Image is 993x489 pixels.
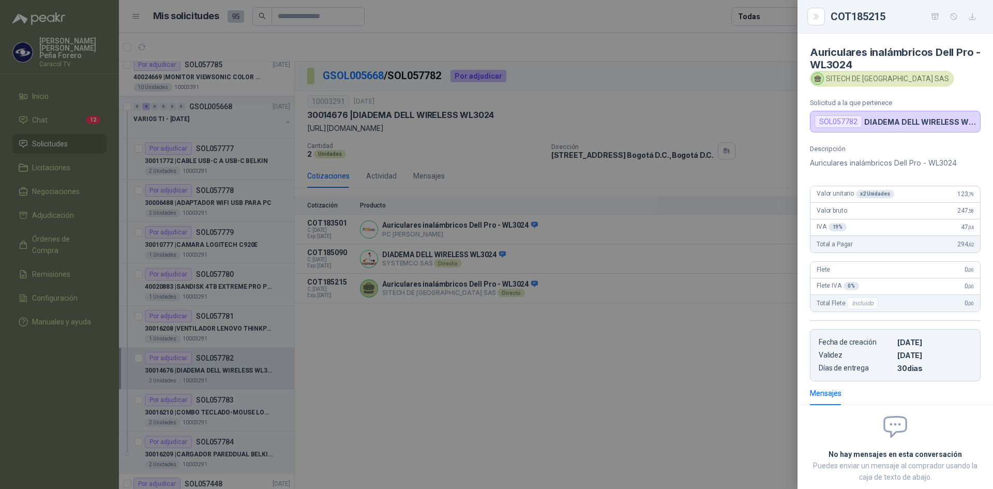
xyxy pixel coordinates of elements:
[810,388,841,399] div: Mensajes
[810,460,981,483] p: Puedes enviar un mensaje al comprador usando la caja de texto de abajo.
[965,300,974,307] span: 0
[810,449,981,460] h2: No hay mensajes en esta conversación
[968,301,974,306] span: ,00
[817,190,894,198] span: Valor unitario
[968,267,974,273] span: ,00
[897,338,972,347] p: [DATE]
[817,282,859,290] span: Flete IVA
[819,351,893,360] p: Validez
[957,207,974,214] span: 247
[968,208,974,214] span: ,58
[965,283,974,290] span: 0
[817,297,880,309] span: Total Flete
[968,225,974,230] span: ,04
[864,117,976,126] p: DIADEMA DELL WIRELESS WL3024
[897,364,972,373] p: 30 dias
[968,191,974,197] span: ,79
[965,266,974,273] span: 0
[817,223,847,231] span: IVA
[815,115,862,128] div: SOL057782
[810,10,822,23] button: Close
[810,157,981,169] p: Auriculares inalámbricos Dell Pro - WL3024
[968,242,974,247] span: ,62
[831,8,981,25] div: COT185215
[856,190,894,198] div: x 2 Unidades
[957,190,974,198] span: 123
[810,145,981,153] p: Descripción
[819,364,893,373] p: Días de entrega
[817,241,853,248] span: Total a Pagar
[957,241,974,248] span: 294
[844,282,859,290] div: 0 %
[968,284,974,289] span: ,00
[810,46,981,71] h4: Auriculares inalámbricos Dell Pro - WL3024
[810,71,954,86] div: SITECH DE [GEOGRAPHIC_DATA] SAS
[961,224,974,231] span: 47
[819,338,893,347] p: Fecha de creación
[829,223,847,231] div: 19 %
[810,99,981,107] p: Solicitud a la que pertenece
[817,207,847,214] span: Valor bruto
[817,266,830,273] span: Flete
[897,351,972,360] p: [DATE]
[847,297,878,309] div: Incluido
